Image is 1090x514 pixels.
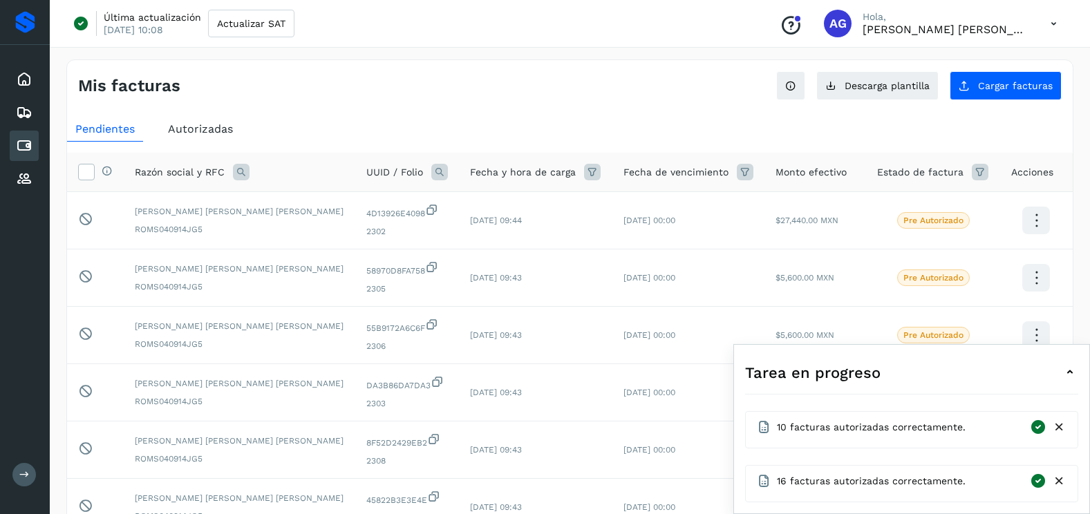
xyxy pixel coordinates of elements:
span: ROMS040914JG5 [135,338,344,350]
span: [PERSON_NAME] [PERSON_NAME] [PERSON_NAME] [135,435,344,447]
span: UUID / Folio [366,165,423,180]
span: DA3B86DA7DA3 [366,375,448,392]
span: Acciones [1011,165,1053,180]
span: 2308 [366,455,448,467]
span: 16 facturas autorizadas correctamente. [777,474,966,488]
span: [PERSON_NAME] [PERSON_NAME] [PERSON_NAME] [135,320,344,332]
span: [DATE] 09:43 [470,273,522,283]
span: 8F52D2429EB2 [366,432,448,449]
span: [DATE] 09:44 [470,216,522,225]
span: 58970D8FA758 [366,260,448,277]
span: [DATE] 00:00 [623,388,675,397]
div: Proveedores [10,164,39,194]
span: $5,600.00 MXN [776,273,834,283]
span: [DATE] 09:43 [470,388,522,397]
span: ROMS040914JG5 [135,395,344,408]
span: ROMS040914JG5 [135,223,344,236]
p: Última actualización [104,11,201,23]
span: [DATE] 09:43 [470,502,522,512]
span: Tarea en progreso [745,361,881,384]
span: 10 facturas autorizadas correctamente. [777,420,966,435]
div: Cuentas por pagar [10,131,39,161]
span: [DATE] 00:00 [623,445,675,455]
span: ROMS040914JG5 [135,453,344,465]
p: [DATE] 10:08 [104,23,163,36]
button: Descarga plantilla [816,71,939,100]
p: Pre Autorizado [903,330,964,340]
h4: Mis facturas [78,76,180,96]
span: Estado de factura [877,165,964,180]
p: Abigail Gonzalez Leon [863,23,1028,36]
p: Pre Autorizado [903,273,964,283]
span: 55B9172A6C6F [366,318,448,334]
div: Embarques [10,97,39,128]
span: [DATE] 09:43 [470,445,522,455]
p: Hola, [863,11,1028,23]
span: [DATE] 00:00 [623,502,675,512]
span: Razón social y RFC [135,165,225,180]
span: 2305 [366,283,448,295]
span: Fecha de vencimiento [623,165,729,180]
span: $5,600.00 MXN [776,330,834,340]
span: 4D13926E4098 [366,203,448,220]
span: Pendientes [75,122,135,135]
span: 2303 [366,397,448,410]
span: [DATE] 09:43 [470,330,522,340]
button: Actualizar SAT [208,10,294,37]
span: [PERSON_NAME] [PERSON_NAME] [PERSON_NAME] [135,263,344,275]
span: 45822B3E3E4E [366,490,448,506]
button: Cargar facturas [950,71,1062,100]
span: Fecha y hora de carga [470,165,576,180]
span: Monto efectivo [776,165,847,180]
span: [PERSON_NAME] [PERSON_NAME] [PERSON_NAME] [135,377,344,390]
span: [PERSON_NAME] [PERSON_NAME] [PERSON_NAME] [135,205,344,218]
span: $27,440.00 MXN [776,216,838,225]
span: 2306 [366,340,448,352]
span: [DATE] 00:00 [623,330,675,340]
span: [PERSON_NAME] [PERSON_NAME] [PERSON_NAME] [135,492,344,504]
span: Descarga plantilla [845,81,930,91]
div: Inicio [10,64,39,95]
span: Autorizadas [168,122,233,135]
span: 2302 [366,225,448,238]
span: Cargar facturas [978,81,1053,91]
div: Tarea en progreso [745,356,1078,389]
p: Pre Autorizado [903,216,964,225]
span: Actualizar SAT [217,19,285,28]
span: [DATE] 00:00 [623,273,675,283]
span: [DATE] 00:00 [623,216,675,225]
span: ROMS040914JG5 [135,280,344,293]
